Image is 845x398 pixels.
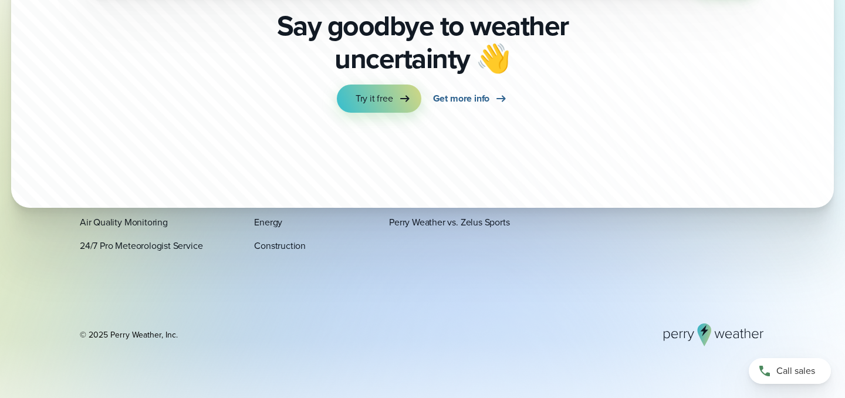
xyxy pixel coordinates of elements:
[389,215,509,229] a: Perry Weather vs. Zelus Sports
[80,238,202,252] a: 24/7 Pro Meteorologist Service
[433,85,509,113] a: Get more info
[254,238,306,252] a: Construction
[80,329,178,340] div: © 2025 Perry Weather, Inc.
[433,92,490,106] span: Get more info
[254,215,282,229] a: Energy
[776,364,815,378] span: Call sales
[80,215,168,229] a: Air Quality Monitoring
[272,9,573,75] p: Say goodbye to weather uncertainty 👋
[337,85,421,113] a: Try it free
[356,92,393,106] span: Try it free
[749,358,831,384] a: Call sales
